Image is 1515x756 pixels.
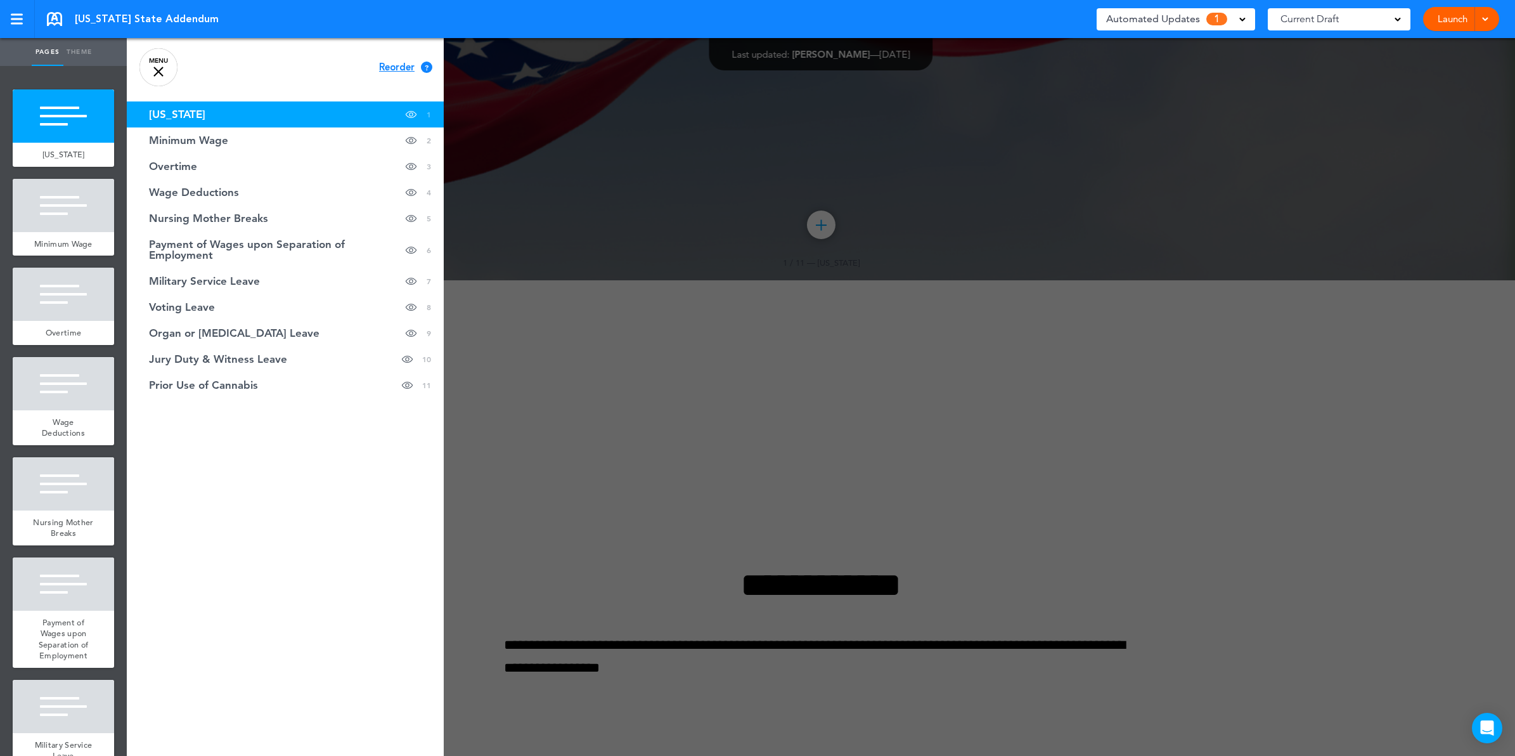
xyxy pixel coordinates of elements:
[149,135,228,146] span: Minimum Wage
[149,302,215,313] span: Voting Leave
[379,63,415,72] span: Reorder
[42,417,85,439] span: Wage Deductions
[427,245,431,256] span: 6
[1280,10,1339,28] span: Current Draft
[127,320,444,346] a: Organ or [MEDICAL_DATA] Leave 9
[1106,10,1200,28] span: Automated Updates
[13,611,114,668] a: Payment of Wages upon Separation of Employment
[13,410,114,445] a: Wage Deductions
[427,161,431,172] span: 3
[149,276,260,287] span: Military Service Leave
[13,232,114,256] a: Minimum Wage
[46,327,81,338] span: Overtime
[127,101,444,127] a: [US_STATE] 1
[422,354,431,365] span: 10
[149,328,319,339] span: Organ or Bone Marrow Donor Leave
[127,205,444,231] a: Nursing Mother Breaks 5
[33,517,93,539] span: Nursing Mother Breaks
[149,380,258,391] span: Prior Use of Cannabis
[427,109,431,120] span: 1
[427,213,431,224] span: 5
[1472,713,1502,743] div: Open Intercom Messenger
[63,38,95,66] a: Theme
[149,239,358,261] span: Payment of Wages upon Separation of Employment
[42,149,85,160] span: [US_STATE]
[149,161,197,172] span: Overtime
[427,328,431,339] span: 9
[32,38,63,66] a: Pages
[13,143,114,167] a: [US_STATE]
[149,109,205,120] span: Arkansas
[427,135,431,146] span: 2
[13,511,114,545] a: Nursing Mother Breaks
[427,276,431,287] span: 7
[127,268,444,294] a: Military Service Leave 7
[127,127,444,153] a: Minimum Wage 2
[13,321,114,345] a: Overtime
[1206,13,1227,25] span: 1
[127,179,444,205] a: Wage Deductions 4
[127,153,444,179] a: Overtime 3
[149,213,268,224] span: Nursing Mother Breaks
[139,48,177,86] a: MENU
[422,380,431,391] span: 11
[127,294,444,320] a: Voting Leave 8
[127,346,444,372] a: Jury Duty & Witness Leave 10
[127,231,444,268] a: Payment of Wages upon Separation of Employment 6
[39,617,89,661] span: Payment of Wages upon Separation of Employment
[427,302,431,313] span: 8
[1433,7,1473,31] a: Launch
[34,238,93,249] span: Minimum Wage
[149,187,239,198] span: Wage Deductions
[75,12,219,26] span: [US_STATE] State Addendum
[149,354,287,365] span: Jury Duty & Witness Leave
[427,187,431,198] span: 4
[127,372,444,398] a: Prior Use of Cannabis 11
[421,62,432,73] div: ?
